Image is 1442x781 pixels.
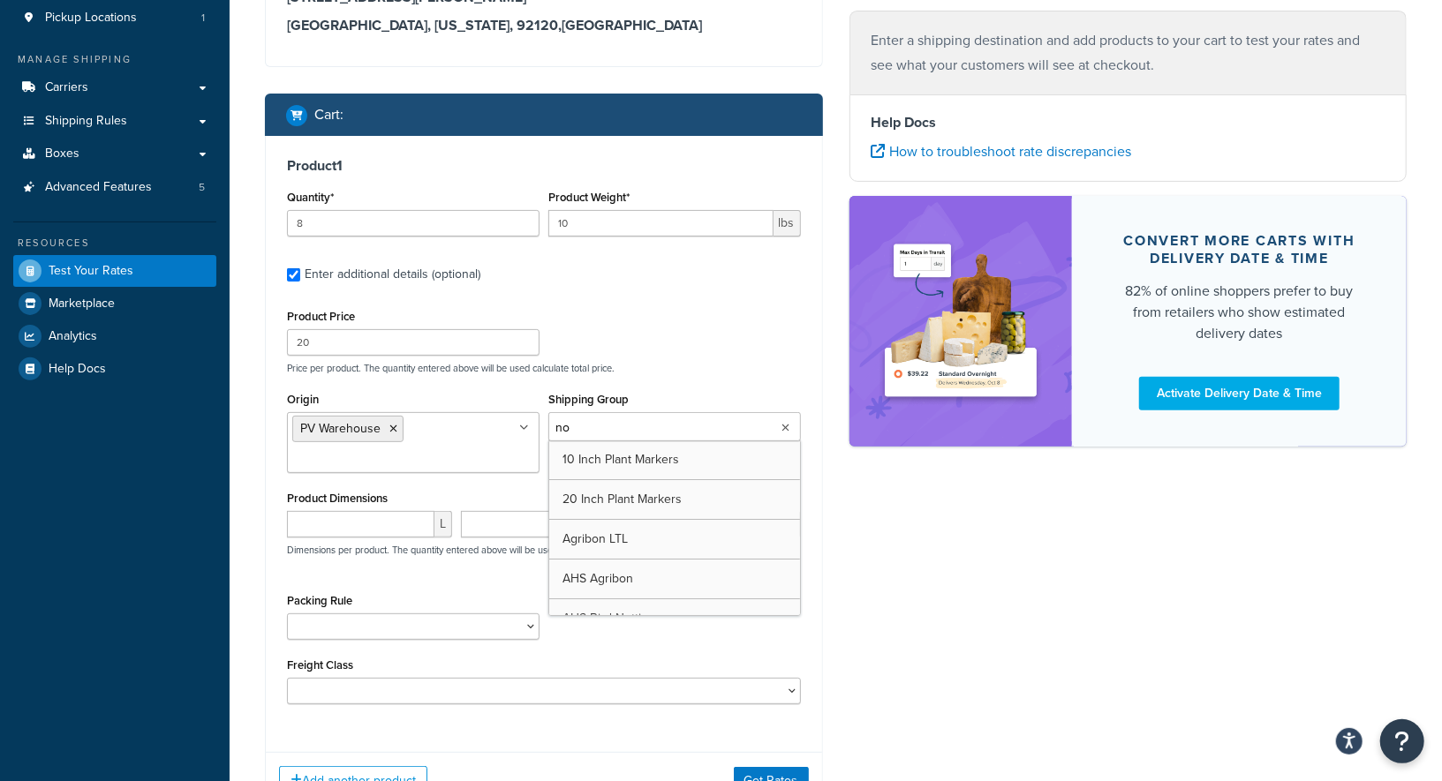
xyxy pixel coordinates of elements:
[13,236,216,251] div: Resources
[872,141,1132,161] a: How to troubleshoot rate discrepancies
[549,599,800,638] a: AHS Bird Netting
[45,146,79,161] span: Boxes
[13,171,216,204] a: Advanced Features5
[562,450,679,469] span: 10 Inch Plant Markers
[199,180,205,195] span: 5
[13,2,216,34] li: Pickup Locations
[283,362,805,374] p: Price per product. The quantity entered above will be used calculate total price.
[13,52,216,67] div: Manage Shipping
[548,393,629,406] label: Shipping Group
[548,191,630,204] label: Product Weight*
[13,255,216,287] a: Test Your Rates
[45,114,127,129] span: Shipping Rules
[287,191,334,204] label: Quantity*
[314,107,344,123] h2: Cart :
[562,529,628,548] span: Agribon LTL
[13,138,216,170] a: Boxes
[1114,232,1364,267] div: Convert more carts with delivery date & time
[45,80,88,95] span: Carriers
[13,105,216,138] a: Shipping Rules
[549,480,800,519] a: 20 Inch Plant Markers
[13,288,216,319] a: Marketplace
[49,362,106,377] span: Help Docs
[1380,719,1424,763] button: Open Resource Center
[549,440,800,479] a: 10 Inch Plant Markers
[549,520,800,559] a: Agribon LTL
[287,310,355,323] label: Product Price
[287,492,388,505] label: Product Dimensions
[287,17,801,34] h3: [GEOGRAPHIC_DATA], [US_STATE], 92120 , [GEOGRAPHIC_DATA]
[287,210,540,237] input: 0.0
[49,297,115,312] span: Marketplace
[13,71,216,104] a: Carriers
[562,609,655,627] span: AHS Bird Netting
[287,157,801,175] h3: Product 1
[287,393,319,406] label: Origin
[49,264,133,279] span: Test Your Rates
[201,11,205,26] span: 1
[548,210,774,237] input: 0.00
[287,268,300,282] input: Enter additional details (optional)
[1139,377,1340,410] a: Activate Delivery Date & Time
[13,320,216,352] a: Analytics
[13,171,216,204] li: Advanced Features
[287,658,353,672] label: Freight Class
[872,28,1385,78] p: Enter a shipping destination and add products to your cart to test your rates and see what your c...
[300,419,381,438] span: PV Warehouse
[549,559,800,598] a: AHS Agribon
[45,180,152,195] span: Advanced Features
[1114,281,1364,344] div: 82% of online shoppers prefer to buy from retailers who show estimated delivery dates
[45,11,137,26] span: Pickup Locations
[876,222,1046,419] img: feature-image-ddt-36eae7f7280da8017bfb280eaccd9c446f90b1fe08728e4019434db127062ab4.png
[872,112,1385,133] h4: Help Docs
[774,210,801,237] span: lbs
[13,353,216,385] a: Help Docs
[49,329,97,344] span: Analytics
[562,490,682,508] span: 20 Inch Plant Markers
[562,569,633,588] span: AHS Agribon
[287,594,352,607] label: Packing Rule
[13,2,216,34] a: Pickup Locations1
[283,544,653,556] p: Dimensions per product. The quantity entered above will be used calculate total volume.
[434,511,452,537] span: L
[305,262,480,287] div: Enter additional details (optional)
